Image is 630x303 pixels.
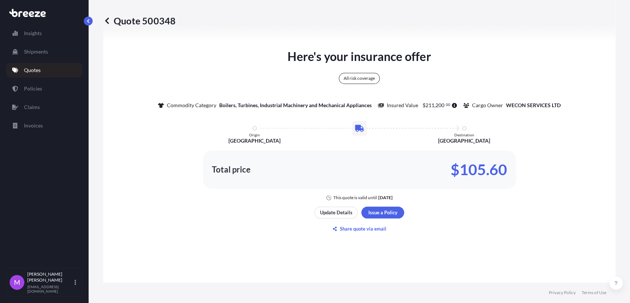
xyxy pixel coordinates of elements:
[6,63,82,78] a: Quotes
[24,122,43,129] p: Invoices
[438,137,490,144] p: [GEOGRAPHIC_DATA]
[167,102,216,109] p: Commodity Category
[6,26,82,41] a: Insights
[506,102,561,109] p: WECON SERVICES LTD
[314,207,358,218] button: Update Details
[24,48,48,55] p: Shipments
[24,85,42,92] p: Policies
[6,44,82,59] a: Shipments
[333,195,377,201] p: This quote is valid until
[219,102,372,109] p: Boilers, Turbines, Industrial Machinery and Mechanical Appliances
[426,103,434,108] span: 211
[378,195,393,201] p: [DATE]
[423,103,426,108] span: $
[445,103,445,106] span: .
[361,207,404,218] button: Issue a Policy
[582,290,606,296] a: Terms of Use
[451,164,507,176] p: $105.60
[434,103,436,108] span: ,
[27,271,73,283] p: [PERSON_NAME] [PERSON_NAME]
[228,137,280,144] p: [GEOGRAPHIC_DATA]
[24,30,42,37] p: Insights
[14,279,20,286] span: M
[6,81,82,96] a: Policies
[454,133,474,137] p: Destination
[340,225,386,232] p: Share quote via email
[288,48,431,65] p: Here's your insurance offer
[103,15,176,27] p: Quote 500348
[6,100,82,115] a: Claims
[24,67,41,74] p: Quotes
[24,103,40,111] p: Claims
[549,290,576,296] a: Privacy Policy
[6,118,82,133] a: Invoices
[472,102,503,109] p: Cargo Owner
[212,166,251,173] p: Total price
[339,73,380,84] div: All risk coverage
[387,102,418,109] p: Insured Value
[368,209,397,216] p: Issue a Policy
[249,133,260,137] p: Origin
[27,285,73,293] p: [EMAIL_ADDRESS][DOMAIN_NAME]
[446,103,450,106] span: 00
[314,223,404,235] button: Share quote via email
[320,209,352,216] p: Update Details
[436,103,444,108] span: 200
